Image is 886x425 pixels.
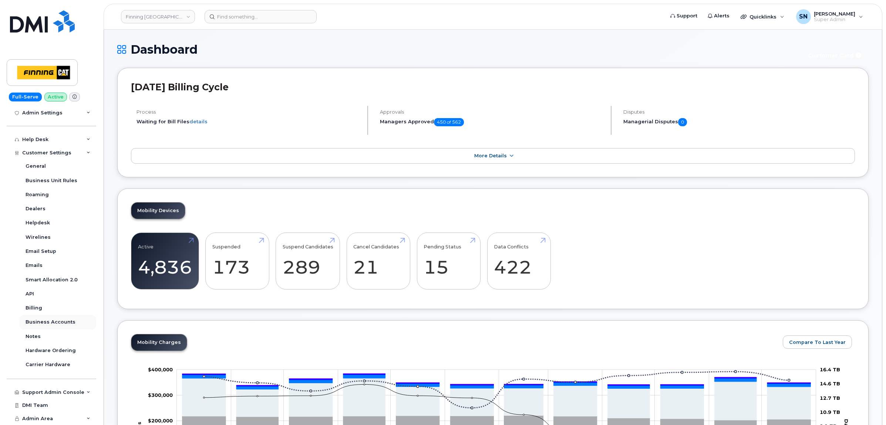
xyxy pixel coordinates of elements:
[182,378,811,420] g: Features
[182,374,811,385] g: QST
[380,118,604,126] h5: Managers Approved
[434,118,464,126] span: 450 of 562
[424,237,474,285] a: Pending Status 15
[820,381,840,386] tspan: 14.6 TB
[678,118,687,126] span: 0
[138,237,192,285] a: Active 4,836
[820,395,840,401] tspan: 12.7 TB
[212,237,262,285] a: Suspended 173
[131,81,855,93] h2: [DATE] Billing Cycle
[117,43,798,56] h1: Dashboard
[380,109,604,115] h4: Approvals
[148,367,173,372] g: $0
[137,109,361,115] h4: Process
[131,203,185,219] a: Mobility Devices
[131,334,187,351] a: Mobility Charges
[353,237,403,285] a: Cancel Candidates 21
[148,367,173,372] tspan: $400,000
[494,237,544,285] a: Data Conflicts 422
[283,237,333,285] a: Suspend Candidates 289
[474,153,507,158] span: More Details
[623,118,855,126] h5: Managerial Disputes
[789,339,846,346] span: Compare To Last Year
[148,418,173,424] tspan: $200,000
[820,367,840,372] tspan: 16.4 TB
[802,49,869,62] button: Customer Card
[189,118,208,124] a: details
[148,418,173,424] g: $0
[148,392,173,398] g: $0
[137,118,361,125] li: Waiting for Bill Files
[783,335,852,349] button: Compare To Last Year
[820,409,840,415] tspan: 10.9 TB
[623,109,855,115] h4: Disputes
[148,392,173,398] tspan: $300,000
